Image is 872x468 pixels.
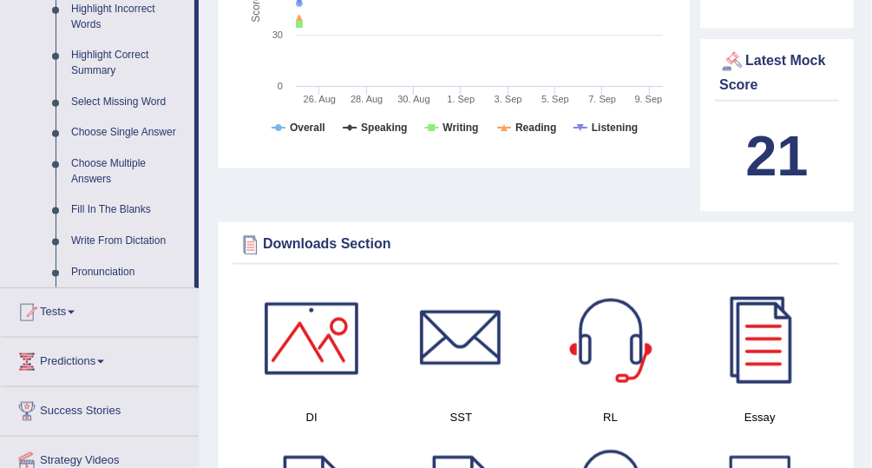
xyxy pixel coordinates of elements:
[592,122,638,134] tspan: Listening
[63,117,194,148] a: Choose Single Answer
[63,226,194,257] a: Write From Dictation
[719,49,835,96] div: Latest Mock Score
[63,40,194,86] a: Highlight Correct Summary
[304,94,336,104] tspan: 26. Aug
[397,94,429,104] tspan: 30. Aug
[635,94,663,104] tspan: 9. Sep
[63,194,194,226] a: Fill In The Blanks
[515,122,556,134] tspan: Reading
[246,408,377,426] h4: DI
[361,122,407,134] tspan: Speaking
[1,288,199,332] a: Tests
[395,408,527,426] h4: SST
[588,94,616,104] tspan: 7. Sep
[443,122,479,134] tspan: Writing
[541,94,569,104] tspan: 5. Sep
[545,408,677,426] h4: RL
[63,148,194,194] a: Choose Multiple Answers
[447,94,475,104] tspan: 1. Sep
[745,124,808,188] b: 21
[1,338,199,381] a: Predictions
[694,408,826,426] h4: Essay
[351,94,383,104] tspan: 28. Aug
[63,87,194,118] a: Select Missing Word
[278,81,283,91] text: 0
[237,232,835,258] div: Downloads Section
[495,94,522,104] tspan: 3. Sep
[63,257,194,288] a: Pronunciation
[290,122,325,134] tspan: Overall
[1,387,199,431] a: Success Stories
[272,30,283,40] text: 30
